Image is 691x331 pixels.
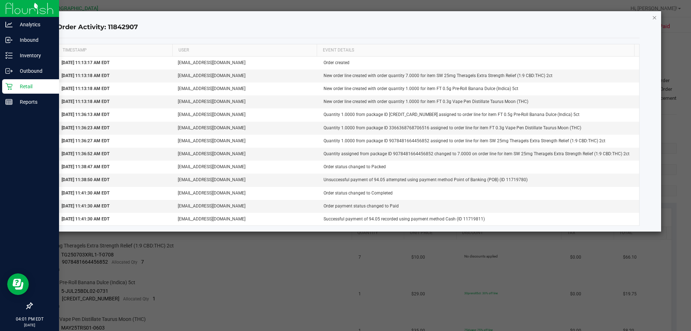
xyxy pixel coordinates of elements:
span: [DATE] 11:13:18 AM EDT [62,99,109,104]
span: [DATE] 11:36:52 AM EDT [62,151,109,156]
span: [DATE] 11:36:27 AM EDT [62,138,109,143]
td: [EMAIL_ADDRESS][DOMAIN_NAME] [173,187,319,200]
td: New order line created with order quantity 1.0000 for item FT 0.5g Pre-Roll Banana Dulce (Indica)... [319,82,640,95]
inline-svg: Outbound [5,67,13,75]
td: Quantity assigned from package ID 9078481664456852 changed to 7.0000 on order line for item SW 25... [319,148,640,161]
inline-svg: Retail [5,83,13,90]
iframe: Resource center [7,273,29,295]
td: Order status changed to Packed [319,161,640,174]
td: New order line created with order quantity 7.0000 for item SW 25mg Theragels Extra Strength Relie... [319,70,640,82]
p: Analytics [13,20,56,29]
td: [EMAIL_ADDRESS][DOMAIN_NAME] [173,213,319,225]
span: [DATE] 11:41:30 AM EDT [62,216,109,222]
span: [DATE] 11:41:30 AM EDT [62,203,109,209]
inline-svg: Inventory [5,52,13,59]
span: [DATE] 11:13:18 AM EDT [62,73,109,78]
td: [EMAIL_ADDRESS][DOMAIN_NAME] [173,122,319,135]
td: [EMAIL_ADDRESS][DOMAIN_NAME] [173,95,319,108]
p: Inbound [13,36,56,44]
td: [EMAIL_ADDRESS][DOMAIN_NAME] [173,161,319,174]
span: [DATE] 11:13:17 AM EDT [62,60,109,65]
td: Unsuccessful payment of 94.05 attempted using payment method Point of Banking (POB) (ID 11719780) [319,174,640,187]
td: [EMAIL_ADDRESS][DOMAIN_NAME] [173,108,319,121]
td: [EMAIL_ADDRESS][DOMAIN_NAME] [173,82,319,95]
td: Order status changed to Completed [319,187,640,200]
span: [DATE] 11:36:23 AM EDT [62,125,109,130]
p: Reports [13,98,56,106]
td: [EMAIL_ADDRESS][DOMAIN_NAME] [173,70,319,82]
th: TIMESTAMP [57,44,173,57]
td: Quantity 1.0000 from package ID [CREDIT_CARD_NUMBER] assigned to order line for item FT 0.5g Pre-... [319,108,640,121]
td: [EMAIL_ADDRESS][DOMAIN_NAME] [173,200,319,213]
span: [DATE] 11:38:47 AM EDT [62,164,109,169]
td: Quantity 1.0000 from package ID 3366368768706516 assigned to order line for item FT 0.3g Vape Pen... [319,122,640,135]
span: [DATE] 11:13:18 AM EDT [62,86,109,91]
td: [EMAIL_ADDRESS][DOMAIN_NAME] [173,174,319,187]
td: [EMAIL_ADDRESS][DOMAIN_NAME] [173,135,319,148]
inline-svg: Reports [5,98,13,106]
p: 04:01 PM EDT [3,316,56,322]
span: [DATE] 11:36:13 AM EDT [62,112,109,117]
th: USER [172,44,317,57]
p: Inventory [13,51,56,60]
h4: Order Activity: 11842907 [57,23,640,32]
td: Successful payment of 94.05 recorded using payment method Cash (ID 11719811) [319,213,640,225]
td: New order line created with order quantity 1.0000 for item FT 0.3g Vape Pen Distillate Taurus Moo... [319,95,640,108]
p: Outbound [13,67,56,75]
inline-svg: Inbound [5,36,13,44]
td: [EMAIL_ADDRESS][DOMAIN_NAME] [173,148,319,161]
p: [DATE] [3,322,56,328]
span: [DATE] 11:41:30 AM EDT [62,191,109,196]
inline-svg: Analytics [5,21,13,28]
p: Retail [13,82,56,91]
th: EVENT DETAILS [317,44,634,57]
span: [DATE] 11:38:50 AM EDT [62,177,109,182]
td: Quantity 1.0000 from package ID 9078481664456852 assigned to order line for item SW 25mg Theragel... [319,135,640,148]
td: Order created [319,57,640,70]
td: Order payment status changed to Paid [319,200,640,213]
td: [EMAIL_ADDRESS][DOMAIN_NAME] [173,57,319,70]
